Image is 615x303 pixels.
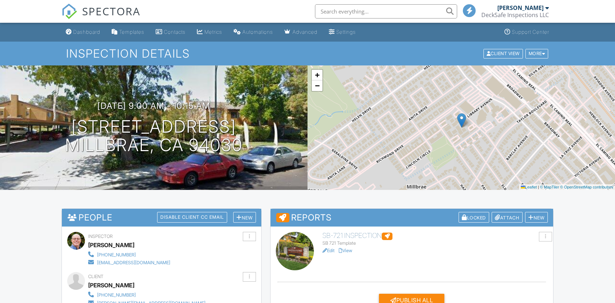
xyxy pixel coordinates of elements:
[483,51,525,56] a: Client View
[231,26,276,39] a: Automations (Basic)
[73,29,100,35] div: Dashboard
[315,4,457,18] input: Search everything...
[540,185,559,189] a: © MapTiler
[339,248,352,253] a: View
[97,260,170,266] div: [EMAIL_ADDRESS][DOMAIN_NAME]
[322,232,548,240] h6: SB-721 Inspection
[66,47,549,60] h1: Inspection Details
[271,209,553,227] h3: Reports
[315,70,320,79] span: +
[483,49,523,58] div: Client View
[525,212,548,223] div: New
[157,212,227,223] div: Disable Client CC Email
[459,212,489,223] div: Locked
[315,81,320,90] span: −
[525,49,549,58] div: More
[322,240,548,246] div: SB 721 Template
[97,292,136,298] div: [PHONE_NUMBER]
[88,240,134,250] div: [PERSON_NAME]
[497,4,544,11] div: [PERSON_NAME]
[97,252,136,258] div: [PHONE_NUMBER]
[538,185,539,189] span: |
[502,26,552,39] a: Support Center
[560,185,613,189] a: © OpenStreetMap contributors
[88,250,170,258] a: [PHONE_NUMBER]
[242,29,273,35] div: Automations
[65,117,243,155] h1: [STREET_ADDRESS] Millbrae, CA 94030
[326,26,359,39] a: Settings
[109,26,147,39] a: Templates
[88,234,113,239] span: Inspector
[312,70,322,80] a: Zoom in
[282,26,320,39] a: Advanced
[204,29,222,35] div: Metrics
[322,232,548,246] a: SB-721 Inspection SB 721 Template
[97,101,210,111] h3: [DATE] 9:00 am - 10:15 am
[336,29,356,35] div: Settings
[457,113,466,128] img: Marker
[233,212,256,223] div: New
[153,26,188,39] a: Contacts
[312,80,322,91] a: Zoom out
[322,248,335,253] a: Edit
[164,29,186,35] div: Contacts
[88,291,205,298] a: [PHONE_NUMBER]
[61,4,77,19] img: The Best Home Inspection Software - Spectora
[119,29,144,35] div: Templates
[82,4,140,18] span: SPECTORA
[521,185,537,189] a: Leaflet
[293,29,317,35] div: Advanced
[63,26,103,39] a: Dashboard
[88,280,134,291] div: [PERSON_NAME]
[61,10,140,25] a: SPECTORA
[62,209,261,226] h3: People
[194,26,225,39] a: Metrics
[88,258,170,266] a: [EMAIL_ADDRESS][DOMAIN_NAME]
[481,11,549,18] div: DeckSafe Inspections LLC
[492,212,523,223] div: Attach
[88,274,103,279] span: Client
[512,29,549,35] div: Support Center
